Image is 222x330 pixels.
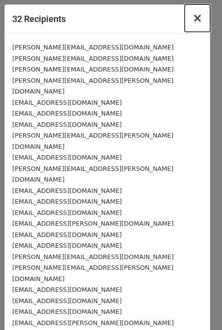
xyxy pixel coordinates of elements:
small: [EMAIL_ADDRESS][DOMAIN_NAME] [12,308,122,315]
iframe: Chat Widget [173,283,222,330]
small: [EMAIL_ADDRESS][DOMAIN_NAME] [12,297,122,305]
small: [EMAIL_ADDRESS][DOMAIN_NAME] [12,198,122,205]
small: [PERSON_NAME][EMAIL_ADDRESS][DOMAIN_NAME] [12,253,174,260]
span: × [193,11,202,25]
small: [EMAIL_ADDRESS][DOMAIN_NAME] [12,187,122,194]
small: [PERSON_NAME][EMAIL_ADDRESS][DOMAIN_NAME] [12,66,174,73]
small: [EMAIL_ADDRESS][DOMAIN_NAME] [12,154,122,161]
small: [EMAIL_ADDRESS][DOMAIN_NAME] [12,110,122,117]
small: [EMAIL_ADDRESS][DOMAIN_NAME] [12,231,122,238]
small: [PERSON_NAME][EMAIL_ADDRESS][DOMAIN_NAME] [12,55,174,62]
small: [PERSON_NAME][EMAIL_ADDRESS][PERSON_NAME][DOMAIN_NAME] [12,77,173,95]
small: [EMAIL_ADDRESS][PERSON_NAME][DOMAIN_NAME] [12,319,174,327]
small: [EMAIL_ADDRESS][DOMAIN_NAME] [12,121,122,128]
small: [PERSON_NAME][EMAIL_ADDRESS][PERSON_NAME][DOMAIN_NAME] [12,264,173,283]
h5: 32 Recipients [12,12,66,25]
button: Close [185,4,210,32]
small: [EMAIL_ADDRESS][DOMAIN_NAME] [12,242,122,249]
small: [PERSON_NAME][EMAIL_ADDRESS][PERSON_NAME][DOMAIN_NAME] [12,132,173,150]
small: [PERSON_NAME][EMAIL_ADDRESS][PERSON_NAME][DOMAIN_NAME] [12,165,173,184]
small: [PERSON_NAME][EMAIL_ADDRESS][DOMAIN_NAME] [12,44,174,51]
small: [EMAIL_ADDRESS][PERSON_NAME][DOMAIN_NAME] [12,220,174,227]
small: [EMAIL_ADDRESS][DOMAIN_NAME] [12,99,122,106]
small: [EMAIL_ADDRESS][DOMAIN_NAME] [12,286,122,293]
small: [EMAIL_ADDRESS][DOMAIN_NAME] [12,209,122,216]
